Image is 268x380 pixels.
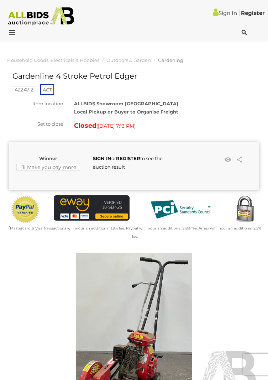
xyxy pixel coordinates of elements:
[93,155,111,161] a: SIGN IN
[106,57,151,63] a: Outdoors & Garden
[96,123,136,129] span: ( )
[40,84,54,95] span: ACT
[4,100,69,108] div: Item location
[74,109,178,115] strong: Local Pickup or Buyer to Organise Freight
[16,164,80,171] mark: I’ll Make you pay more
[11,86,37,93] mark: 42247-2
[11,87,37,93] a: 42247-2
[213,10,237,16] a: Sign In
[93,155,163,169] span: or to see the auction result
[12,72,196,80] h1: Gardenline 4 Stroke Petrol Edger
[7,57,99,63] a: Household Goods, Electricals & Hobbies
[116,155,140,161] a: REGISTER
[158,57,183,63] a: Gardening
[238,9,240,17] span: |
[54,195,130,221] img: eWAY Payment Gateway
[98,123,134,129] span: [DATE] 7:13 PM
[145,195,216,224] img: PCI DSS compliant
[11,195,40,224] img: Official PayPal Seal
[4,120,69,128] div: Set to close
[231,195,259,224] img: Secured by Rapid SSL
[9,226,261,239] small: Mastercard & Visa transactions will incur an additional 1.9% fee. Paypal will incur an additional...
[39,155,57,161] b: Winner
[222,154,233,165] li: Watch this item
[241,10,264,16] a: Register
[74,122,96,130] strong: Closed
[4,7,78,26] img: Allbids.com.au
[74,101,178,106] strong: ALLBIDS Showroom [GEOGRAPHIC_DATA]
